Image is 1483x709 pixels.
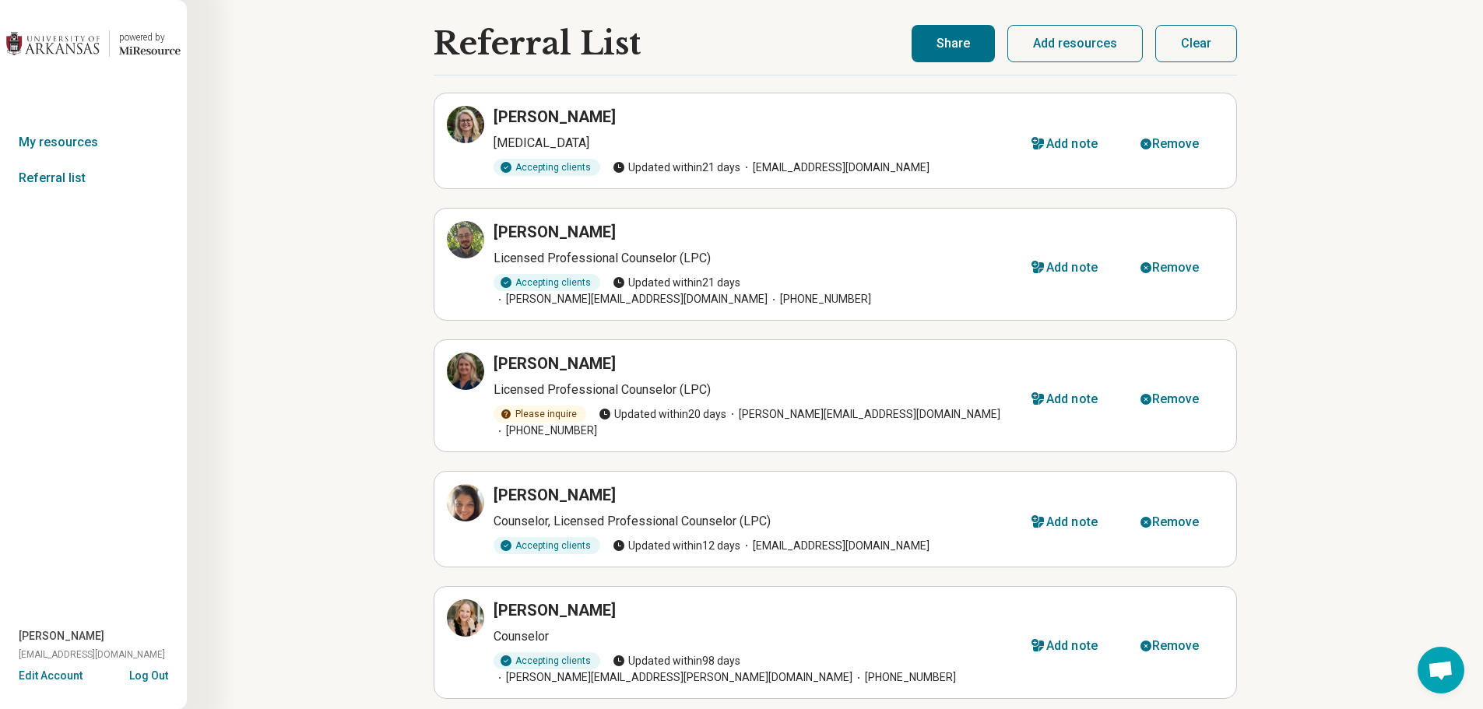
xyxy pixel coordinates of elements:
[6,25,181,62] a: University of Arkansaspowered by
[19,628,104,644] span: [PERSON_NAME]
[494,669,852,686] span: [PERSON_NAME][EMAIL_ADDRESS][PERSON_NAME][DOMAIN_NAME]
[494,249,1014,268] p: Licensed Professional Counselor (LPC)
[740,160,930,176] span: [EMAIL_ADDRESS][DOMAIN_NAME]
[1152,393,1200,405] div: Remove
[1013,381,1122,418] button: Add note
[726,406,1000,423] span: [PERSON_NAME][EMAIL_ADDRESS][DOMAIN_NAME]
[494,405,586,423] div: Please inquire
[1013,627,1122,665] button: Add note
[494,106,616,128] h3: [PERSON_NAME]
[1013,249,1122,286] button: Add note
[1155,25,1237,62] button: Clear
[1046,261,1098,274] div: Add note
[1152,640,1200,652] div: Remove
[119,30,181,44] div: powered by
[434,26,641,61] h1: Referral List
[740,538,930,554] span: [EMAIL_ADDRESS][DOMAIN_NAME]
[494,134,1014,153] p: [MEDICAL_DATA]
[494,159,600,176] div: Accepting clients
[613,275,740,291] span: Updated within 21 days
[494,291,768,307] span: [PERSON_NAME][EMAIL_ADDRESS][DOMAIN_NAME]
[494,652,600,669] div: Accepting clients
[1013,504,1122,541] button: Add note
[494,423,597,439] span: [PHONE_NUMBER]
[494,274,600,291] div: Accepting clients
[768,291,871,307] span: [PHONE_NUMBER]
[19,648,165,662] span: [EMAIL_ADDRESS][DOMAIN_NAME]
[1122,125,1224,163] button: Remove
[1152,138,1200,150] div: Remove
[1152,516,1200,528] div: Remove
[613,653,740,669] span: Updated within 98 days
[1007,25,1143,62] button: Add resources
[494,512,1014,531] p: Counselor, Licensed Professional Counselor (LPC)
[1122,249,1224,286] button: Remove
[1152,261,1200,274] div: Remove
[1122,627,1224,665] button: Remove
[1013,125,1122,163] button: Add note
[494,484,616,506] h3: [PERSON_NAME]
[599,406,726,423] span: Updated within 20 days
[1046,516,1098,528] div: Add note
[6,25,100,62] img: University of Arkansas
[19,668,83,684] button: Edit Account
[613,538,740,554] span: Updated within 12 days
[912,25,995,62] button: Share
[494,353,616,374] h3: [PERSON_NAME]
[494,537,600,554] div: Accepting clients
[129,668,168,680] button: Log Out
[1122,504,1224,541] button: Remove
[494,599,616,621] h3: [PERSON_NAME]
[1046,640,1098,652] div: Add note
[494,381,1014,399] p: Licensed Professional Counselor (LPC)
[1418,647,1464,693] div: Open chat
[494,627,1014,646] p: Counselor
[494,221,616,243] h3: [PERSON_NAME]
[1122,381,1224,418] button: Remove
[852,669,956,686] span: [PHONE_NUMBER]
[1046,393,1098,405] div: Add note
[613,160,740,176] span: Updated within 21 days
[1046,138,1098,150] div: Add note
